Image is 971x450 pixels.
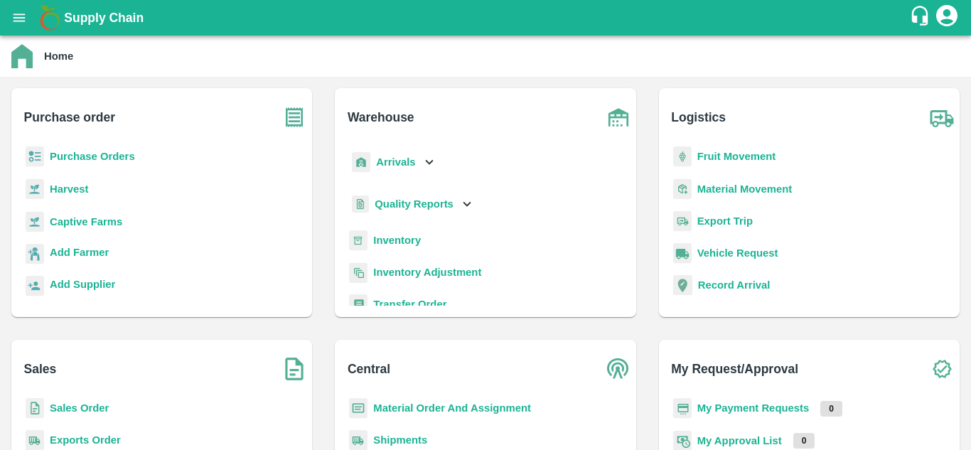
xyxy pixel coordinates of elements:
[697,247,778,259] a: Vehicle Request
[64,8,909,28] a: Supply Chain
[924,351,960,387] img: check
[373,299,446,310] a: Transfer Order
[373,235,421,246] a: Inventory
[64,11,144,25] b: Supply Chain
[50,277,115,296] a: Add Supplier
[349,230,368,251] img: whInventory
[50,279,115,290] b: Add Supplier
[697,215,753,227] a: Export Trip
[376,156,415,168] b: Arrivals
[352,152,370,173] img: whArrival
[26,146,44,167] img: reciept
[698,279,771,291] a: Record Arrival
[348,359,390,379] b: Central
[934,3,960,33] div: account of current user
[349,146,437,178] div: Arrivals
[36,4,64,32] img: logo
[373,434,427,446] a: Shipments
[24,359,57,379] b: Sales
[673,398,692,419] img: payment
[26,244,44,264] img: farmer
[50,245,109,264] a: Add Farmer
[50,434,121,446] a: Exports Order
[909,5,934,31] div: customer-support
[349,398,368,419] img: centralMaterial
[26,276,44,296] img: supplier
[673,211,692,232] img: delivery
[349,262,368,283] img: inventory
[277,351,312,387] img: soSales
[671,359,798,379] b: My Request/Approval
[11,44,33,68] img: home
[26,178,44,200] img: harvest
[348,107,414,127] b: Warehouse
[44,50,73,62] b: Home
[373,267,481,278] a: Inventory Adjustment
[820,401,842,417] p: 0
[373,402,531,414] a: Material Order And Assignment
[793,433,815,449] p: 0
[673,146,692,167] img: fruit
[50,151,135,162] a: Purchase Orders
[50,183,88,195] a: Harvest
[277,100,312,135] img: purchase
[924,100,960,135] img: truck
[352,195,369,213] img: qualityReport
[697,183,793,195] a: Material Movement
[26,398,44,419] img: sales
[673,243,692,264] img: vehicle
[601,351,636,387] img: central
[375,198,454,210] b: Quality Reports
[671,107,726,127] b: Logistics
[24,107,115,127] b: Purchase order
[26,211,44,232] img: harvest
[50,247,109,258] b: Add Farmer
[697,151,776,162] a: Fruit Movement
[50,402,109,414] a: Sales Order
[697,435,782,446] a: My Approval List
[3,1,36,34] button: open drawer
[50,216,122,227] a: Captive Farms
[673,275,692,295] img: recordArrival
[697,402,810,414] a: My Payment Requests
[673,178,692,200] img: material
[601,100,636,135] img: warehouse
[349,190,475,219] div: Quality Reports
[349,294,368,315] img: whTransfer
